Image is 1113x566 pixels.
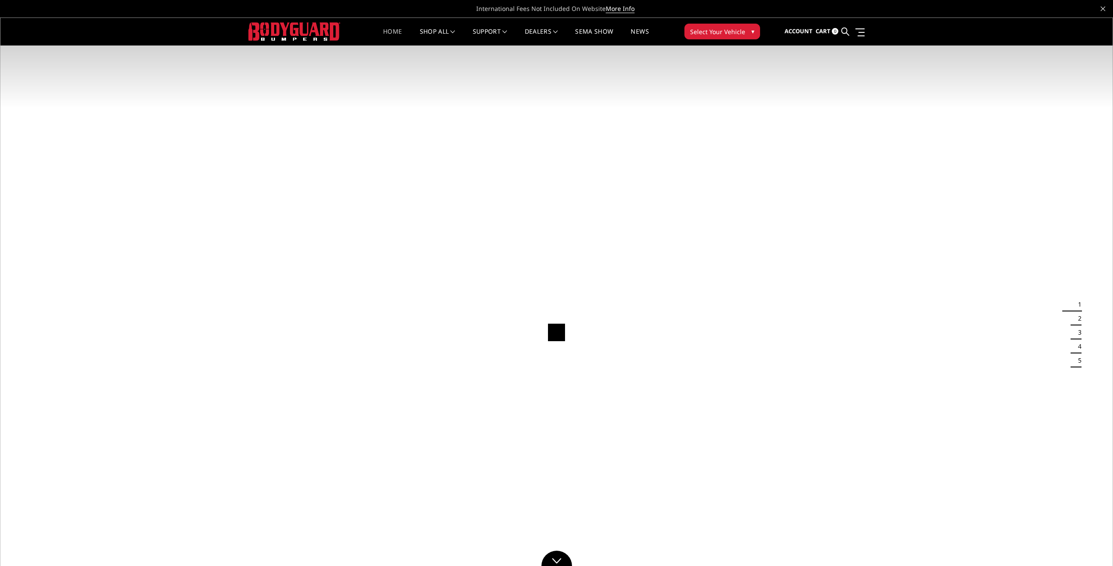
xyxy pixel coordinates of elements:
[541,551,572,566] a: Click to Down
[684,24,760,39] button: Select Your Vehicle
[785,27,813,35] span: Account
[1073,325,1082,339] button: 3 of 5
[816,27,830,35] span: Cart
[1073,311,1082,325] button: 2 of 5
[1073,339,1082,353] button: 4 of 5
[751,27,754,36] span: ▾
[1073,297,1082,311] button: 1 of 5
[1073,353,1082,367] button: 5 of 5
[525,28,558,45] a: Dealers
[816,20,838,43] a: Cart 0
[631,28,649,45] a: News
[575,28,613,45] a: SEMA Show
[785,20,813,43] a: Account
[690,27,745,36] span: Select Your Vehicle
[420,28,455,45] a: shop all
[473,28,507,45] a: Support
[606,4,635,13] a: More Info
[383,28,402,45] a: Home
[832,28,838,35] span: 0
[248,22,340,40] img: BODYGUARD BUMPERS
